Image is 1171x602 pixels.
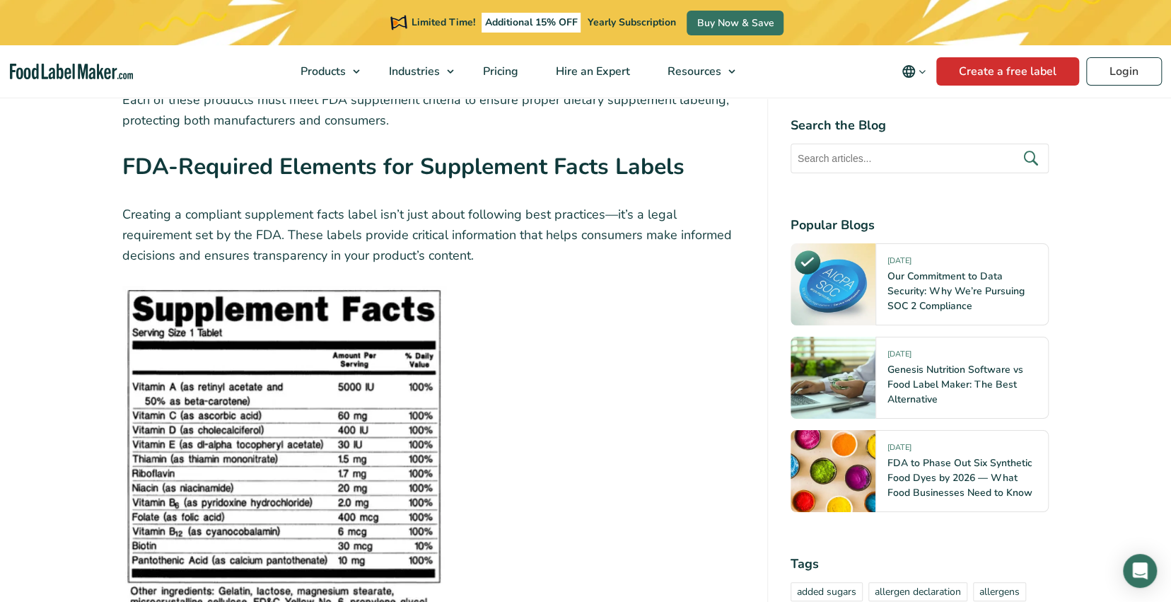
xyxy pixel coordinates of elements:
[412,16,475,29] span: Limited Time!
[282,45,367,98] a: Products
[482,13,581,33] span: Additional 15% OFF
[663,64,723,79] span: Resources
[587,16,675,29] span: Yearly Subscription
[296,64,347,79] span: Products
[10,64,133,80] a: Food Label Maker homepage
[791,116,1049,135] h4: Search the Blog
[649,45,742,98] a: Resources
[887,442,911,458] span: [DATE]
[122,90,745,131] p: Each of these products must meet FDA supplement criteria to ensure proper dietary supplement labe...
[465,45,534,98] a: Pricing
[791,144,1049,173] input: Search articles...
[552,64,631,79] span: Hire an Expert
[1123,554,1157,588] div: Open Intercom Messenger
[1086,57,1162,86] a: Login
[122,151,684,182] strong: FDA-Required Elements for Supplement Facts Labels
[791,555,1049,574] h4: Tags
[892,57,936,86] button: Change language
[687,11,783,35] a: Buy Now & Save
[868,582,967,601] a: allergen declaration
[385,64,441,79] span: Industries
[887,363,1023,406] a: Genesis Nutrition Software vs Food Label Maker: The Best Alternative
[791,216,1049,235] h4: Popular Blogs
[887,255,911,272] span: [DATE]
[887,456,1032,499] a: FDA to Phase Out Six Synthetic Food Dyes by 2026 — What Food Businesses Need to Know
[122,204,745,265] p: Creating a compliant supplement facts label isn’t just about following best practices—it’s a lega...
[791,582,863,601] a: added sugars
[479,64,520,79] span: Pricing
[537,45,646,98] a: Hire an Expert
[973,582,1026,601] a: allergens
[936,57,1079,86] a: Create a free label
[371,45,461,98] a: Industries
[887,349,911,365] span: [DATE]
[887,270,1025,313] a: Our Commitment to Data Security: Why We’re Pursuing SOC 2 Compliance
